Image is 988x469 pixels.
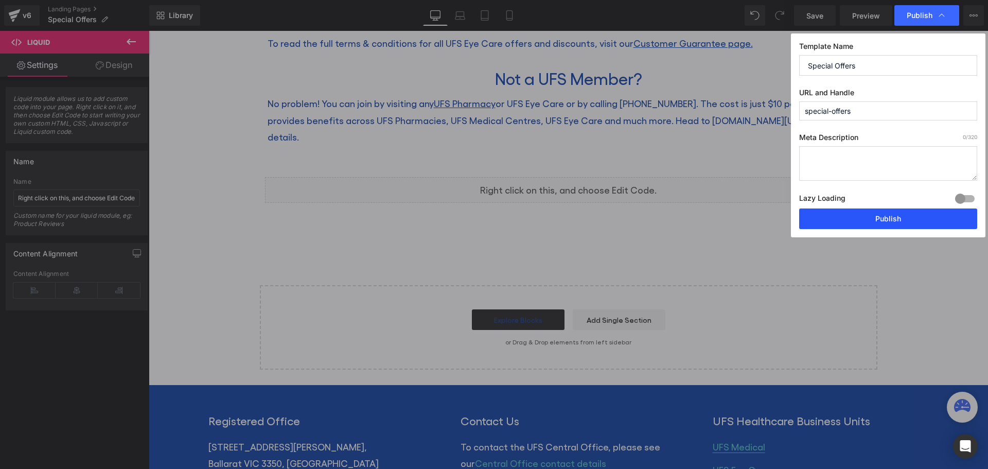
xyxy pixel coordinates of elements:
[312,380,528,401] button: Contact Us
[312,408,528,441] p: To contact the UFS Central Office, please see our
[564,410,616,421] a: UFS Medical
[953,434,978,459] div: Open Intercom Messenger
[799,192,845,209] label: Lazy Loading
[963,134,977,140] span: /320
[963,134,966,140] span: 0
[60,380,276,401] button: Registered Office
[326,427,457,438] a: Central Office contact details
[799,133,977,146] label: Meta Description
[60,408,276,441] p: [STREET_ADDRESS][PERSON_NAME], Ballarat VIC 3350, [GEOGRAPHIC_DATA]
[60,383,151,396] span: Registered Office
[119,38,721,57] h2: Not a UFS Member?
[907,11,932,20] span: Publish
[312,383,370,396] span: Contact Us
[119,4,721,21] p: To read the full terms & conditions for all UFS Eye Care offers and discounts, visit our
[285,67,347,78] a: UFS Pharmacy
[564,383,721,396] span: UFS Healthcare Business Units
[564,433,621,444] a: UFS Eye Care
[485,7,604,18] a: Customer Guarantee page.
[128,307,712,315] p: or Drag & Drop elements from left sidebar
[564,380,780,401] button: UFS Healthcare Business Units
[799,88,977,101] label: URL and Handle
[424,279,517,299] a: Add Single Section
[799,209,977,229] button: Publish
[323,279,416,299] a: Explore Blocks
[119,64,721,114] p: No problem! You can join by visiting any or UFS Eye Care or by calling [PHONE_NUMBER]. The cost i...
[799,42,977,55] label: Template Name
